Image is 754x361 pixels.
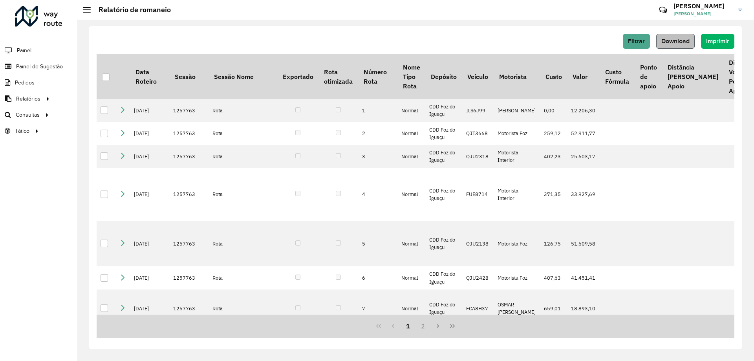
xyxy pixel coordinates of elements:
th: Sessão Nome [209,54,277,99]
td: ILS6J99 [462,99,494,122]
td: [DATE] [130,168,169,221]
td: Rota [209,290,277,328]
button: Download [656,34,695,49]
td: Normal [397,266,425,289]
td: 12.206,30 [567,99,600,122]
td: Rota [209,168,277,221]
span: Tático [15,127,29,135]
span: Consultas [16,111,40,119]
td: Motorista Foz [494,266,540,289]
td: CDD Foz do Iguaçu [425,290,462,328]
span: Relatórios [16,95,40,103]
th: Motorista [494,54,540,99]
th: Ponto de apoio [635,54,662,99]
td: CDD Foz do Iguaçu [425,168,462,221]
td: 6 [358,266,397,289]
td: [DATE] [130,290,169,328]
th: Rota otimizada [318,54,358,99]
td: [DATE] [130,99,169,122]
td: 1257763 [169,290,209,328]
th: Exportado [277,54,318,99]
td: 25.603,17 [567,145,600,168]
button: 2 [415,319,430,334]
td: 18.893,10 [567,290,600,328]
td: Rota [209,145,277,168]
button: Imprimir [701,34,734,49]
td: [DATE] [130,122,169,145]
td: 659,01 [540,290,567,328]
td: 1257763 [169,145,209,168]
td: 259,12 [540,122,567,145]
a: Contato Rápido [655,2,672,18]
td: Motorista Foz [494,122,540,145]
th: Veículo [462,54,494,99]
td: 1257763 [169,221,209,267]
td: Motorista Foz [494,221,540,267]
button: 1 [401,319,415,334]
td: [PERSON_NAME] [494,99,540,122]
h3: [PERSON_NAME] [673,2,732,10]
button: Last Page [445,319,460,334]
th: Nome Tipo Rota [397,54,425,99]
th: Sessão [169,54,209,99]
td: Rota [209,266,277,289]
td: CDD Foz do Iguaçu [425,122,462,145]
td: QJT3668 [462,122,494,145]
th: Data Roteiro [130,54,169,99]
span: Filtrar [628,38,645,44]
td: 4 [358,168,397,221]
td: 1257763 [169,122,209,145]
td: Normal [397,290,425,328]
td: Normal [397,168,425,221]
td: [DATE] [130,145,169,168]
td: 402,23 [540,145,567,168]
th: Custo Fórmula [600,54,634,99]
td: 52.911,77 [567,122,600,145]
td: CDD Foz do Iguaçu [425,99,462,122]
td: 1257763 [169,168,209,221]
td: Normal [397,145,425,168]
td: FCA8H37 [462,290,494,328]
span: Pedidos [15,79,35,87]
td: CDD Foz do Iguaçu [425,145,462,168]
td: Rota [209,99,277,122]
span: Imprimir [706,38,729,44]
td: 3 [358,145,397,168]
td: Normal [397,99,425,122]
th: Depósito [425,54,462,99]
td: 1257763 [169,266,209,289]
button: Next Page [430,319,445,334]
td: Normal [397,122,425,145]
td: OSMAR [PERSON_NAME] [494,290,540,328]
td: 7 [358,290,397,328]
td: QJU2138 [462,221,494,267]
td: CDD Foz do Iguaçu [425,221,462,267]
h2: Relatório de romaneio [91,5,171,14]
td: [DATE] [130,266,169,289]
td: Motorista Interior [494,168,540,221]
td: Rota [209,221,277,267]
th: Distância [PERSON_NAME] Apoio [662,54,723,99]
td: 51.609,58 [567,221,600,267]
td: CDD Foz do Iguaçu [425,266,462,289]
td: Rota [209,122,277,145]
span: [PERSON_NAME] [673,10,732,17]
td: 1257763 [169,99,209,122]
td: FUE8714 [462,168,494,221]
td: 1 [358,99,397,122]
td: 126,75 [540,221,567,267]
td: Motorista Interior [494,145,540,168]
td: 0,00 [540,99,567,122]
td: 33.927,69 [567,168,600,221]
td: 371,35 [540,168,567,221]
td: QJU2428 [462,266,494,289]
span: Painel de Sugestão [16,62,63,71]
button: Filtrar [623,34,650,49]
td: 407,63 [540,266,567,289]
td: 41.451,41 [567,266,600,289]
td: QJU2318 [462,145,494,168]
th: Valor [567,54,600,99]
td: [DATE] [130,221,169,267]
th: Custo [540,54,567,99]
td: Normal [397,221,425,267]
